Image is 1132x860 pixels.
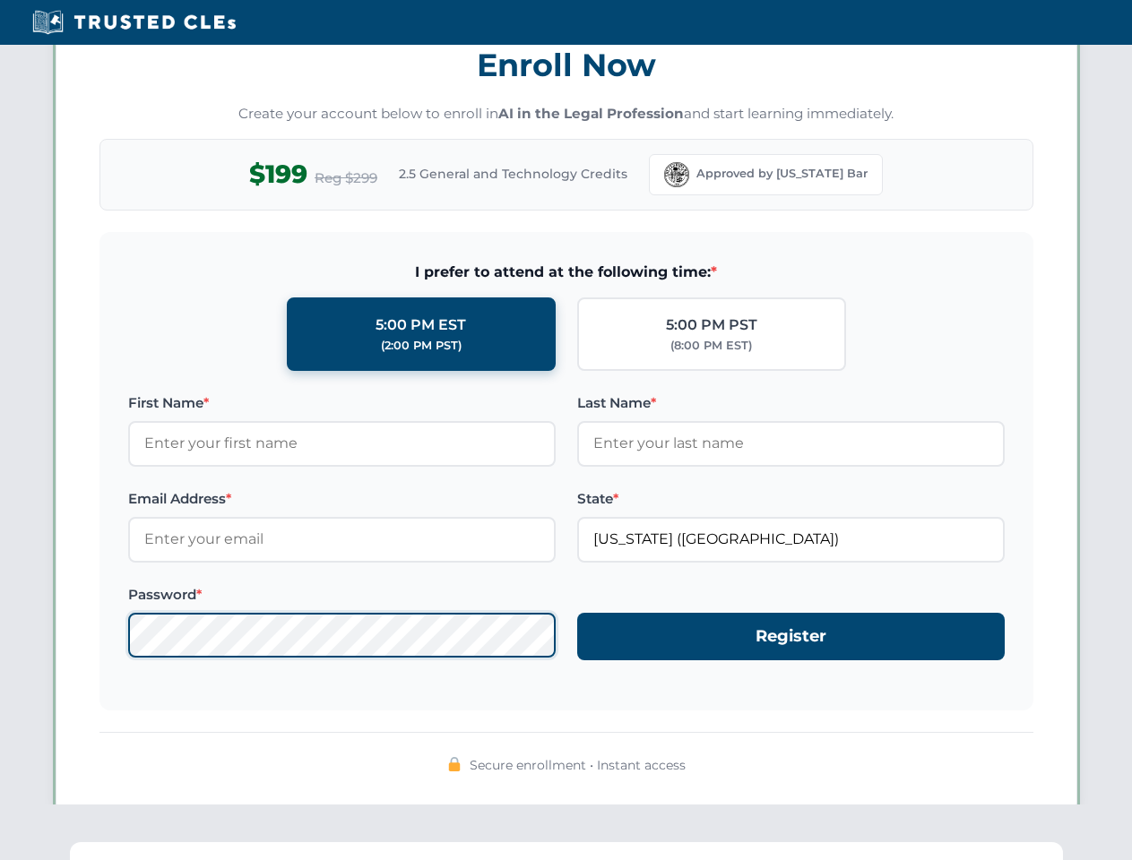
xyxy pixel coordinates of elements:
[249,154,307,194] span: $199
[128,488,556,510] label: Email Address
[376,314,466,337] div: 5:00 PM EST
[128,584,556,606] label: Password
[381,337,462,355] div: (2:00 PM PST)
[128,261,1005,284] span: I prefer to attend at the following time:
[128,421,556,466] input: Enter your first name
[128,517,556,562] input: Enter your email
[470,755,686,775] span: Secure enrollment • Instant access
[99,104,1033,125] p: Create your account below to enroll in and start learning immediately.
[498,105,684,122] strong: AI in the Legal Profession
[666,314,757,337] div: 5:00 PM PST
[577,488,1005,510] label: State
[99,37,1033,93] h3: Enroll Now
[577,517,1005,562] input: Florida (FL)
[577,421,1005,466] input: Enter your last name
[128,392,556,414] label: First Name
[696,165,868,183] span: Approved by [US_STATE] Bar
[27,9,241,36] img: Trusted CLEs
[577,613,1005,660] button: Register
[447,757,462,771] img: 🔒
[670,337,752,355] div: (8:00 PM EST)
[315,168,377,189] span: Reg $299
[399,164,627,184] span: 2.5 General and Technology Credits
[664,162,689,187] img: Florida Bar
[577,392,1005,414] label: Last Name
